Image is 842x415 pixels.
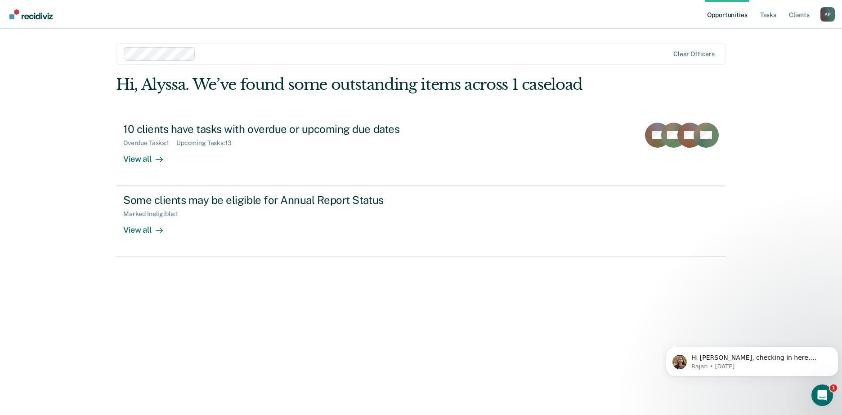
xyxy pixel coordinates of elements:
div: Some clients may be eligible for Annual Report Status [123,194,439,207]
div: A F [820,7,835,22]
iframe: Intercom live chat [811,384,833,406]
img: Recidiviz [9,9,53,19]
a: 10 clients have tasks with overdue or upcoming due datesOverdue Tasks:1Upcoming Tasks:13View all [116,115,726,186]
button: Profile dropdown button [820,7,835,22]
div: Marked Ineligible : 1 [123,210,185,218]
div: View all [123,218,174,235]
div: View all [123,146,174,164]
iframe: Intercom notifications message [662,328,842,391]
div: Upcoming Tasks : 13 [176,139,239,147]
span: 1 [830,384,837,392]
div: Overdue Tasks : 1 [123,139,176,147]
div: 10 clients have tasks with overdue or upcoming due dates [123,123,439,136]
div: Clear officers [673,50,715,58]
a: Some clients may be eligible for Annual Report StatusMarked Ineligible:1View all [116,186,726,257]
div: Hi, Alyssa. We’ve found some outstanding items across 1 caseload [116,75,604,94]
